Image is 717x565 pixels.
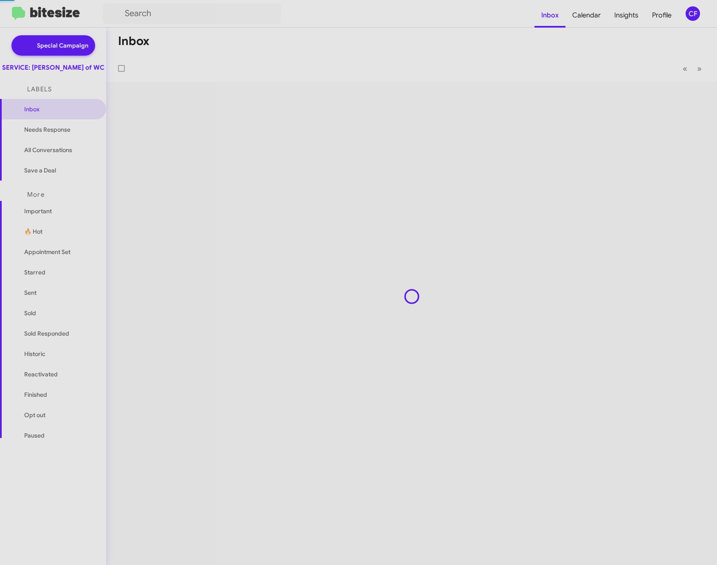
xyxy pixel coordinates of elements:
[24,268,45,277] span: Starred
[24,309,36,317] span: Sold
[24,288,37,297] span: Sent
[24,370,58,379] span: Reactivated
[534,3,565,28] a: Inbox
[24,329,69,338] span: Sold Responded
[24,411,45,419] span: Opt out
[24,350,45,358] span: Historic
[686,6,700,21] div: CF
[24,248,70,256] span: Appointment Set
[37,41,88,50] span: Special Campaign
[27,85,52,93] span: Labels
[24,227,42,236] span: 🔥 Hot
[118,34,149,48] h1: Inbox
[24,146,72,154] span: All Conversations
[24,125,96,134] span: Needs Response
[607,3,645,28] a: Insights
[24,390,47,399] span: Finished
[24,207,96,215] span: Important
[11,35,95,56] a: Special Campaign
[27,191,45,198] span: More
[678,60,692,77] button: Previous
[678,6,708,21] button: CF
[24,166,56,175] span: Save a Deal
[103,3,281,24] input: Search
[683,63,687,74] span: «
[692,60,707,77] button: Next
[24,105,96,113] span: Inbox
[2,63,104,72] div: SERVICE: [PERSON_NAME] of WC
[645,3,678,28] a: Profile
[678,60,707,77] nav: Page navigation example
[24,431,45,440] span: Paused
[697,63,702,74] span: »
[565,3,607,28] a: Calendar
